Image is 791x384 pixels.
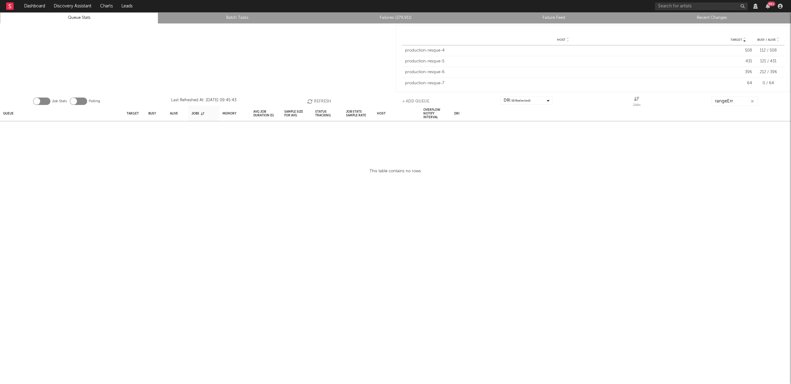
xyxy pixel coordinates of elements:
[557,38,565,42] span: Host
[724,58,752,65] div: 431
[3,14,155,22] a: Queue Stats
[766,4,770,9] button: 99+
[454,107,459,120] div: DRI
[655,2,748,10] input: Search for artists
[89,98,100,105] label: Polling
[755,48,781,54] div: 112 / 508
[162,14,313,22] a: Batch Tasks
[724,80,752,86] div: 64
[405,48,721,54] div: production-resque-4
[346,107,371,120] div: Job Stats Sample Rate
[757,38,776,42] span: Busy / Alive
[423,107,448,120] div: Overflow Notify Interval
[377,107,386,120] div: Host
[222,107,236,120] div: Memory
[511,97,531,104] span: ( 8 / 8 selected)
[478,14,629,22] a: Failure Feed
[405,69,721,75] div: production-resque-6
[755,80,781,86] div: 0 / 64
[52,98,67,105] label: Job Stats
[724,48,752,54] div: 508
[315,107,340,120] div: Status Tracking
[284,107,309,120] div: Sample Size For Avg
[755,58,781,65] div: 121 / 431
[755,69,781,75] div: 212 / 396
[712,97,758,106] input: Search...
[253,107,278,120] div: Avg Job Duration (s)
[768,2,775,6] div: 99 +
[405,80,721,86] div: production-resque-7
[148,107,156,120] div: Busy
[405,58,721,65] div: production-resque-5
[307,97,331,106] button: Refresh
[402,97,429,106] button: + Add Queue
[127,107,139,120] div: Target
[320,14,471,22] a: Failures (279,911)
[636,14,788,22] a: Recent Changes
[504,97,531,104] div: DRI
[730,38,742,42] span: Target
[724,69,752,75] div: 396
[633,101,641,109] div: Jobs
[192,107,204,120] div: Jobs
[171,97,236,106] div: Last Refreshed At: [DATE] 09:45:43
[633,97,641,108] div: Jobs
[170,107,178,120] div: Alive
[3,107,14,120] div: Queue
